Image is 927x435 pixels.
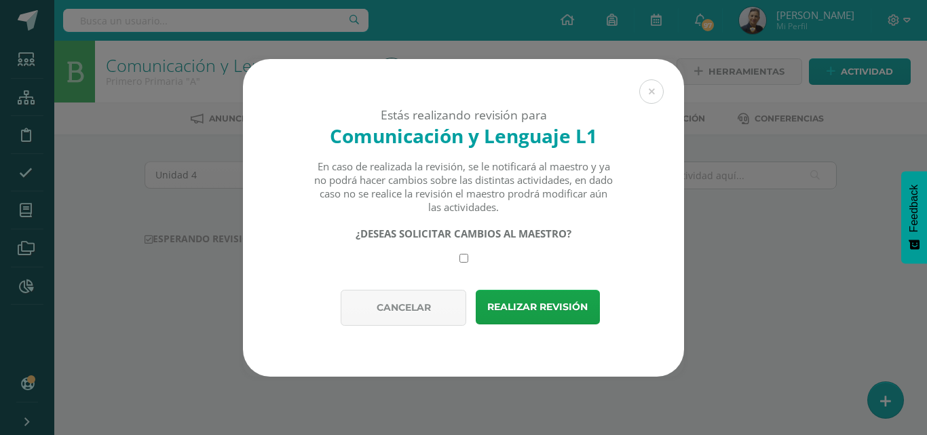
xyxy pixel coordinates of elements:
[330,123,597,149] strong: Comunicación y Lenguaje L1
[639,79,664,104] button: Close (Esc)
[908,185,920,232] span: Feedback
[459,254,468,263] input: Require changes
[267,107,660,123] div: Estás realizando revisión para
[476,290,600,324] button: Realizar revisión
[356,227,571,240] strong: ¿DESEAS SOLICITAR CAMBIOS AL MAESTRO?
[314,159,614,214] div: En caso de realizada la revisión, se le notificará al maestro y ya no podrá hacer cambios sobre l...
[341,290,466,326] button: Cancelar
[901,171,927,263] button: Feedback - Mostrar encuesta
